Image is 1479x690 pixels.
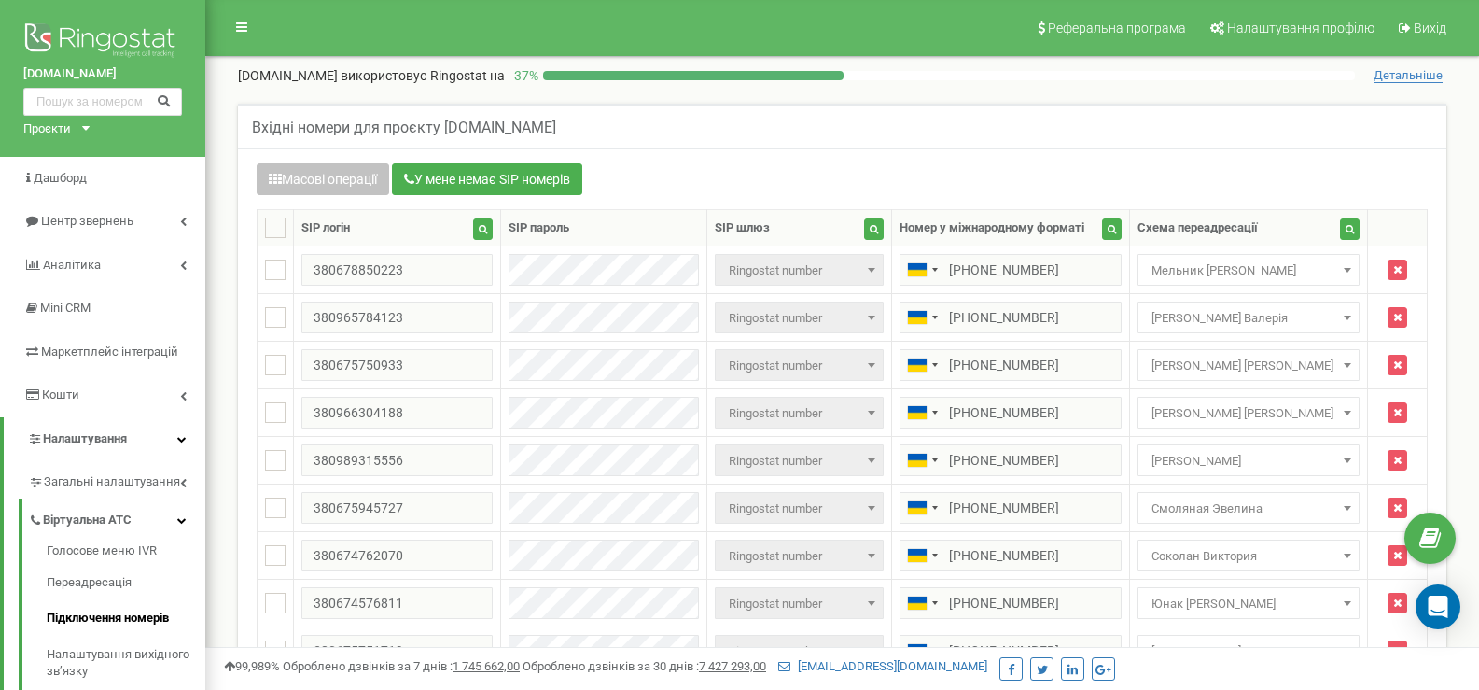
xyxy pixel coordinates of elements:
[715,492,883,524] span: Ringostat number
[505,66,543,85] p: 37 %
[47,565,205,601] a: Переадресація
[715,219,770,237] div: SIP шлюз
[257,163,389,195] button: Масові операції
[283,659,520,673] span: Оброблено дзвінків за 7 днів :
[23,88,182,116] input: Пошук за номером
[721,305,876,331] span: Ringostat number
[778,659,987,673] a: [EMAIL_ADDRESS][DOMAIN_NAME]
[721,496,876,522] span: Ringostat number
[900,587,1122,619] input: 050 123 4567
[699,659,766,673] u: 7 427 293,00
[721,448,876,474] span: Ringostat number
[1144,543,1353,570] span: Соколан Виктория
[1137,302,1360,333] span: Гончарова Валерія
[41,345,178,359] span: Маркетплейс інтеграцій
[721,401,876,427] span: Ringostat number
[392,163,582,195] button: У мене немає SIP номерів
[44,473,180,491] span: Загальні налаштування
[28,460,205,499] a: Загальні налаштування
[238,66,505,85] p: [DOMAIN_NAME]
[1144,401,1353,427] span: Оверченко Тетяна
[1048,21,1186,35] span: Реферальна програма
[1137,540,1360,571] span: Соколан Виктория
[47,542,205,565] a: Голосове меню IVR
[1137,397,1360,429] span: Оверченко Тетяна
[900,397,1122,429] input: 050 123 4567
[23,120,71,138] div: Проєкти
[715,635,883,667] span: Ringostat number
[23,65,182,83] a: [DOMAIN_NAME]
[900,303,943,332] div: Telephone country code
[715,302,883,333] span: Ringostat number
[900,444,1122,476] input: 050 123 4567
[1144,305,1353,331] span: Гончарова Валерія
[23,19,182,65] img: Ringostat logo
[721,543,876,570] span: Ringostat number
[1414,21,1446,35] span: Вихід
[1137,254,1360,286] span: Мельник Ольга
[41,214,133,228] span: Центр звернень
[721,258,876,284] span: Ringostat number
[715,397,883,429] span: Ringostat number
[40,301,91,315] span: Mini CRM
[1137,587,1360,619] span: Юнак Анна
[715,540,883,571] span: Ringostat number
[500,210,707,246] th: SIP пароль
[900,540,1122,571] input: 050 123 4567
[900,636,943,666] div: Telephone country code
[43,431,127,445] span: Налаштування
[1144,353,1353,379] span: Шевчук Виктория
[1137,635,1360,667] span: Алена Бавыко
[715,349,883,381] span: Ringostat number
[1374,68,1443,83] span: Детальніше
[47,637,205,690] a: Налаштування вихідного зв’язку
[1137,219,1258,237] div: Схема переадресації
[900,492,1122,524] input: 050 123 4567
[28,499,205,537] a: Віртуальна АТС
[34,171,87,185] span: Дашборд
[341,68,505,83] span: використовує Ringostat на
[900,219,1084,237] div: Номер у міжнародному форматі
[1137,349,1360,381] span: Шевчук Виктория
[900,493,943,523] div: Telephone country code
[1416,584,1460,629] div: Open Intercom Messenger
[900,254,1122,286] input: 050 123 4567
[721,639,876,665] span: Ringostat number
[900,349,1122,381] input: 050 123 4567
[721,591,876,617] span: Ringostat number
[1144,258,1353,284] span: Мельник Ольга
[900,588,943,618] div: Telephone country code
[523,659,766,673] span: Оброблено дзвінків за 30 днів :
[301,219,350,237] div: SIP логін
[900,350,943,380] div: Telephone country code
[1144,448,1353,474] span: Дегнера Мирослава
[715,444,883,476] span: Ringostat number
[252,120,556,136] h5: Вхідні номери для проєкту [DOMAIN_NAME]
[900,635,1122,667] input: 050 123 4567
[43,512,132,529] span: Віртуальна АТС
[1137,492,1360,524] span: Смоляная Эвелина
[47,600,205,637] a: Підключення номерів
[1227,21,1374,35] span: Налаштування профілю
[224,659,280,673] span: 99,989%
[1144,591,1353,617] span: Юнак Анна
[453,659,520,673] u: 1 745 662,00
[1144,496,1353,522] span: Смоляная Эвелина
[1144,639,1353,665] span: Алена Бавыко
[900,302,1122,333] input: 050 123 4567
[715,254,883,286] span: Ringostat number
[900,255,943,285] div: Telephone country code
[4,417,205,461] a: Налаштування
[715,587,883,619] span: Ringostat number
[43,258,101,272] span: Аналiтика
[1137,444,1360,476] span: Дегнера Мирослава
[721,353,876,379] span: Ringostat number
[42,387,79,401] span: Кошти
[900,398,943,428] div: Telephone country code
[900,541,943,570] div: Telephone country code
[900,445,943,475] div: Telephone country code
